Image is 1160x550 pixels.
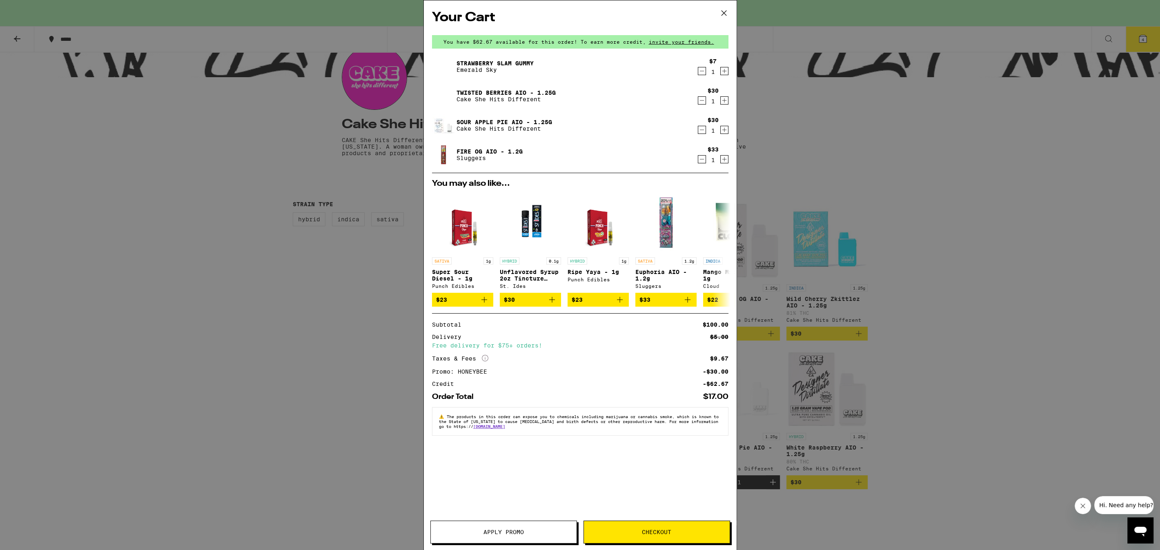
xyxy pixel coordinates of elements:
[703,322,728,327] div: $100.00
[720,96,728,105] button: Increment
[432,9,728,27] h2: Your Cart
[635,293,697,307] button: Add to bag
[456,155,523,161] p: Sluggers
[568,257,587,265] p: HYBRID
[500,192,561,253] img: St. Ides - Unflavored Syrup 2oz Tincture 1000mg
[432,283,493,289] div: Punch Edibles
[708,117,719,123] div: $30
[432,85,455,107] img: Twisted Berries AIO - 1.25g
[432,180,728,188] h2: You may also like...
[703,293,764,307] button: Add to bag
[456,148,523,155] a: Fire OG AIO - 1.2g
[432,355,488,362] div: Taxes & Fees
[642,529,671,535] span: Checkout
[708,157,719,163] div: 1
[698,96,706,105] button: Decrement
[698,126,706,134] button: Decrement
[574,192,621,253] img: Punch Edibles - Ripe Yaya - 1g
[500,257,519,265] p: HYBRID
[635,257,655,265] p: SATIVA
[432,343,728,348] div: Free delivery for $75+ orders!
[456,89,556,96] a: Twisted Berries AIO - 1.25g
[708,127,719,134] div: 1
[703,381,728,387] div: -$62.67
[720,155,728,163] button: Increment
[456,67,534,73] p: Emerald Sky
[430,521,577,543] button: Apply Promo
[635,192,697,253] img: Sluggers - Euphoria AIO - 1.2g
[432,55,455,78] img: Strawberry Slam Gummy
[639,296,650,303] span: $33
[439,414,719,429] span: The products in this order can expose you to chemicals including marijuana or cannabis smoke, whi...
[436,296,447,303] span: $23
[443,39,646,45] span: You have $62.67 available for this order! To earn more credit,
[703,393,728,401] div: $17.00
[708,87,719,94] div: $30
[709,58,717,65] div: $7
[1075,498,1091,514] iframe: Close message
[635,269,697,282] p: Euphoria AIO - 1.2g
[483,529,524,535] span: Apply Promo
[432,369,493,374] div: Promo: HONEYBEE
[703,257,723,265] p: INDICA
[583,521,730,543] button: Checkout
[709,69,717,75] div: 1
[619,257,629,265] p: 1g
[572,296,583,303] span: $23
[500,293,561,307] button: Add to bag
[504,296,515,303] span: $30
[432,143,455,166] img: Fire OG AIO - 1.2g
[500,269,561,282] p: Unflavored Syrup 2oz Tincture 1000mg
[703,283,764,289] div: Cloud
[432,381,460,387] div: Credit
[1127,517,1153,543] iframe: Button to launch messaging window
[432,257,452,265] p: SATIVA
[456,60,534,67] a: Strawberry Slam Gummy
[568,277,629,282] div: Punch Edibles
[546,257,561,265] p: 0.1g
[432,35,728,49] div: You have $62.67 available for this order! To earn more credit,invite your friends.
[698,67,706,75] button: Decrement
[456,119,552,125] a: Sour Apple Pie AIO - 1.25g
[682,257,697,265] p: 1.2g
[432,269,493,282] p: Super Sour Diesel - 1g
[432,322,467,327] div: Subtotal
[432,192,493,293] a: Open page for Super Sour Diesel - 1g from Punch Edibles
[635,283,697,289] div: Sluggers
[707,296,718,303] span: $22
[646,39,717,45] span: invite your friends.
[568,192,629,293] a: Open page for Ripe Yaya - 1g from Punch Edibles
[703,369,728,374] div: -$30.00
[483,257,493,265] p: 1g
[500,192,561,293] a: Open page for Unflavored Syrup 2oz Tincture 1000mg from St. Ides
[698,155,706,163] button: Decrement
[568,293,629,307] button: Add to bag
[1094,496,1153,514] iframe: Message from company
[473,424,505,429] a: [DOMAIN_NAME]
[456,125,552,132] p: Cake She Hits Different
[432,114,455,137] img: Sour Apple Pie AIO - 1.25g
[500,283,561,289] div: St. Ides
[708,98,719,105] div: 1
[720,126,728,134] button: Increment
[720,67,728,75] button: Increment
[710,356,728,361] div: $9.67
[703,192,764,253] img: Cloud - Mango Mirage - 1g
[439,414,447,419] span: ⚠️
[432,334,467,340] div: Delivery
[708,146,719,153] div: $33
[710,334,728,340] div: $5.00
[439,192,486,253] img: Punch Edibles - Super Sour Diesel - 1g
[703,192,764,293] a: Open page for Mango Mirage - 1g from Cloud
[432,293,493,307] button: Add to bag
[635,192,697,293] a: Open page for Euphoria AIO - 1.2g from Sluggers
[568,269,629,275] p: Ripe Yaya - 1g
[432,393,479,401] div: Order Total
[703,269,764,282] p: Mango Mirage - 1g
[456,96,556,102] p: Cake She Hits Different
